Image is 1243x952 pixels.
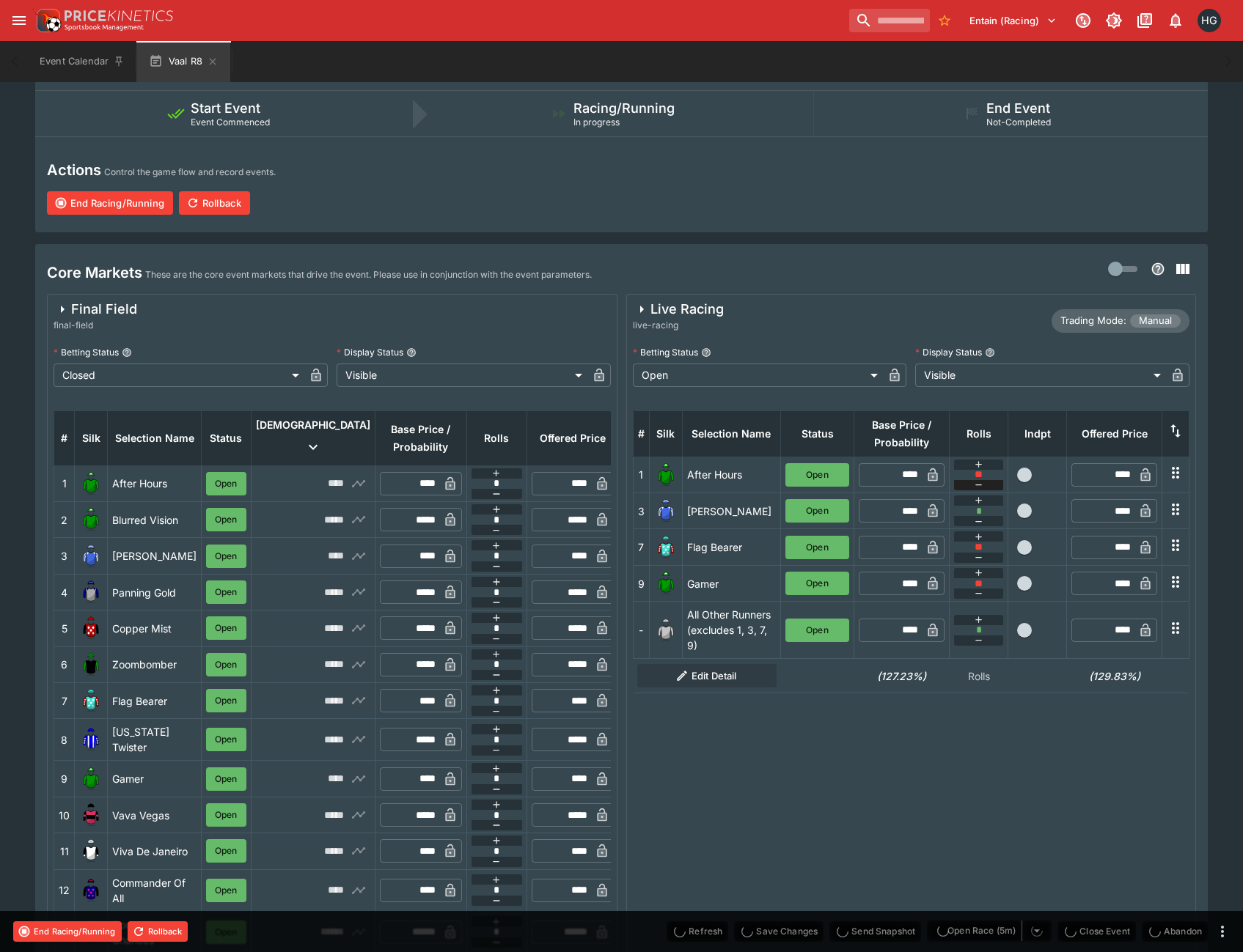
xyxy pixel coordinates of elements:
[79,653,103,676] img: runner 6
[54,502,75,538] td: 2
[637,664,777,687] button: Edit Detail
[206,879,246,902] button: Open
[108,833,202,869] td: Viva De Janeiro
[79,728,103,751] img: runner 8
[954,668,1004,684] p: Rolls
[79,879,103,902] img: runner 12
[654,499,678,523] img: runner 3
[79,689,103,712] img: runner 7
[573,117,620,128] span: In progress
[785,463,849,487] button: Open
[191,117,270,128] span: Event Commenced
[859,668,945,684] h6: (127.23%)
[54,346,119,358] p: Betting Status
[54,538,75,574] td: 3
[682,602,781,659] td: All Other Runners (excludes 1, 3, 7, 9)
[79,839,103,863] img: runner 11
[682,410,781,457] th: Selection Name
[654,619,678,642] img: blank-silk.png
[31,41,133,82] button: Event Calendar
[682,529,781,565] td: Flag Bearer
[682,457,781,492] td: After Hours
[128,921,188,942] button: Rollback
[781,410,854,457] th: Status
[202,410,252,465] th: Status
[65,24,144,31] img: Sportsbook Management
[375,410,466,465] th: Base Price / Probability
[65,10,173,21] img: PriceKinetics
[206,839,246,863] button: Open
[633,346,698,358] p: Betting Status
[104,165,276,180] p: Control the game flow and record events.
[1101,7,1127,34] button: Toggle light/dark mode
[191,100,260,117] h5: Start Event
[654,536,678,559] img: runner 7
[337,346,403,358] p: Display Status
[785,619,849,642] button: Open
[654,572,678,595] img: runner 9
[79,545,103,568] img: runner 3
[54,300,137,318] div: Final Field
[785,572,849,595] button: Open
[682,493,781,529] td: [PERSON_NAME]
[785,536,849,559] button: Open
[1193,4,1225,37] button: Hamish Gooch
[633,529,649,565] td: 7
[1071,668,1158,684] h6: (129.83%)
[54,465,75,501] td: 1
[54,410,75,465] th: #
[1198,9,1221,32] div: Hamish Gooch
[633,565,649,601] td: 9
[950,410,1008,457] th: Rolls
[206,545,246,568] button: Open
[682,565,781,601] td: Gamer
[47,263,142,282] h4: Core Markets
[122,347,132,358] button: Betting Status
[1060,314,1126,328] p: Trading Mode:
[933,9,956,32] button: No Bookmarks
[573,100,675,117] h5: Racing/Running
[633,410,649,457] th: #
[633,602,649,659] td: -
[108,574,202,610] td: Panning Gold
[1130,314,1181,328] span: Manual
[79,767,103,791] img: runner 9
[145,267,592,282] p: These are the core event markets that drive the event. Please use in conjunction with the event p...
[136,41,230,82] button: Vaal R8
[1162,7,1189,34] button: Notifications
[1008,410,1067,457] th: Independent
[179,191,250,215] button: Rollback
[337,364,587,387] div: Visible
[47,160,101,180] h4: Actions
[986,100,1050,117] h5: End Event
[108,465,202,501] td: After Hours
[1070,7,1096,34] button: Connected to PK
[108,761,202,797] td: Gamer
[108,646,202,682] td: Zoombomber
[654,463,678,487] img: runner 1
[206,472,246,495] button: Open
[79,508,103,531] img: runner 2
[849,9,930,32] input: search
[206,728,246,751] button: Open
[79,580,103,604] img: runner 4
[54,833,75,869] td: 11
[108,797,202,833] td: Vava Vegas
[54,318,137,333] span: final-field
[108,538,202,574] td: [PERSON_NAME]
[633,493,649,529] td: 3
[915,346,982,358] p: Display Status
[854,410,950,457] th: Base Price / Probability
[54,719,75,761] td: 8
[1214,923,1231,940] button: more
[633,300,724,318] div: Live Racing
[927,920,1052,941] div: split button
[108,610,202,646] td: Copper Mist
[251,410,375,465] th: [DEMOGRAPHIC_DATA]
[1067,410,1162,457] th: Offered Price
[108,869,202,911] td: Commander Of All
[79,472,103,495] img: runner 1
[961,9,1066,32] button: Select Tenant
[527,410,618,465] th: Offered Price
[54,869,75,911] td: 12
